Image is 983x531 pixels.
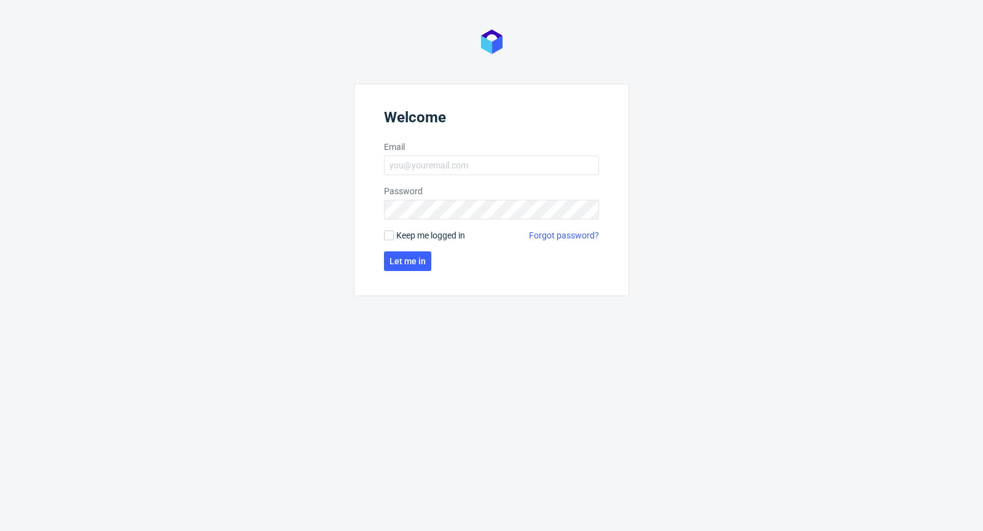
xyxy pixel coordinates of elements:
span: Let me in [390,257,426,265]
input: you@youremail.com [384,155,599,175]
button: Let me in [384,251,431,271]
span: Keep me logged in [396,229,465,242]
header: Welcome [384,109,599,131]
label: Password [384,185,599,197]
label: Email [384,141,599,153]
a: Forgot password? [529,229,599,242]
